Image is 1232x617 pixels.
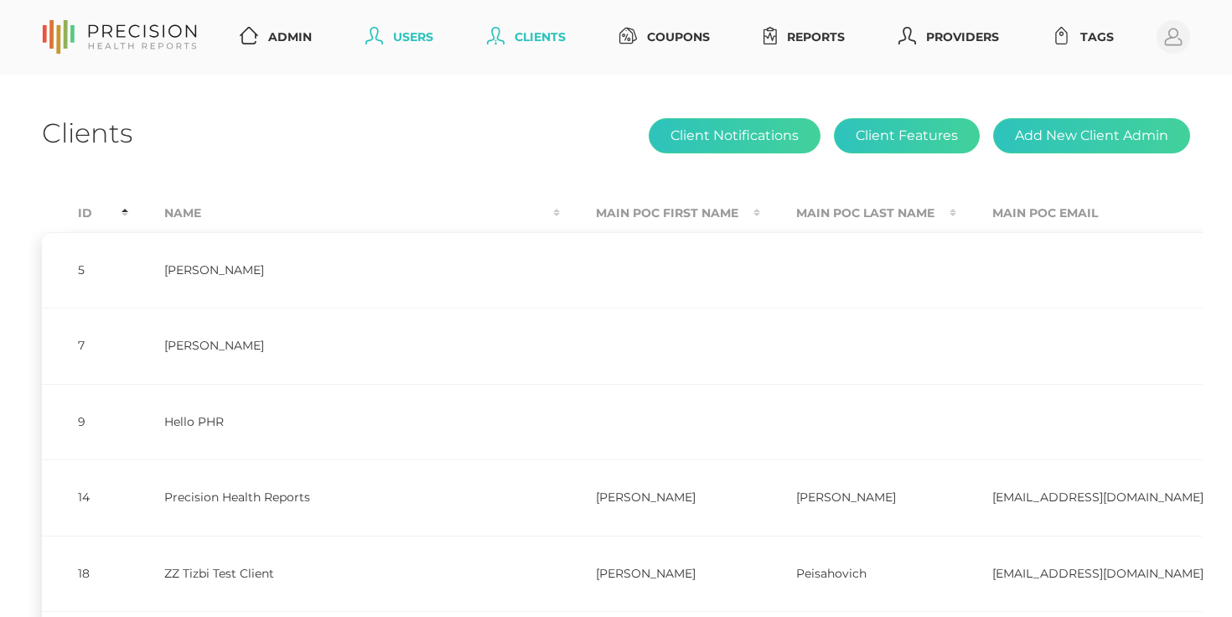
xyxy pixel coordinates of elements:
td: [PERSON_NAME] [128,308,560,384]
button: Client Notifications [649,118,820,153]
th: Main POC First Name : activate to sort column ascending [560,194,760,232]
td: ZZ Tizbi Test Client [128,536,560,612]
td: 5 [42,232,128,308]
a: Reports [757,22,852,53]
a: Coupons [613,22,717,53]
td: Peisahovich [760,536,956,612]
td: [PERSON_NAME] [128,232,560,308]
td: 18 [42,536,128,612]
a: Tags [1046,22,1121,53]
td: [PERSON_NAME] [760,459,956,536]
a: Users [359,22,440,53]
th: Name : activate to sort column ascending [128,194,560,232]
td: Hello PHR [128,384,560,460]
td: 14 [42,459,128,536]
td: 7 [42,308,128,384]
h1: Clients [42,117,132,149]
a: Providers [892,22,1006,53]
button: Add New Client Admin [993,118,1190,153]
th: Id : activate to sort column descending [42,194,128,232]
td: [PERSON_NAME] [560,536,760,612]
td: [PERSON_NAME] [560,459,760,536]
a: Clients [480,22,572,53]
td: 9 [42,384,128,460]
td: Precision Health Reports [128,459,560,536]
button: Client Features [834,118,980,153]
a: Admin [233,22,318,53]
th: Main POC Last Name : activate to sort column ascending [760,194,956,232]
